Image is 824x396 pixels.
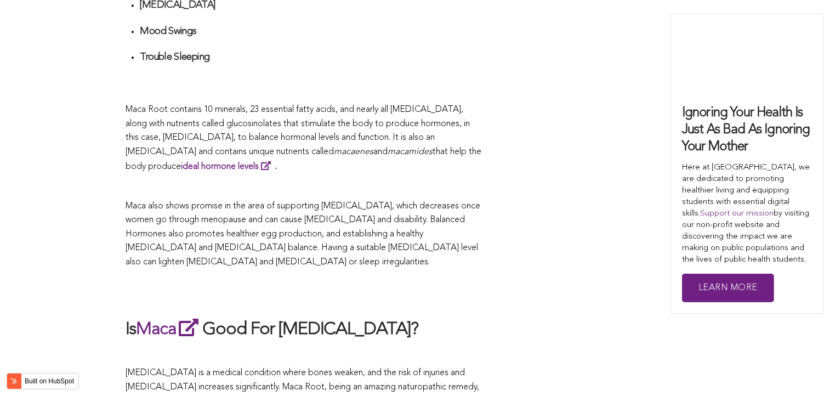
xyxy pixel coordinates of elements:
[20,374,78,388] label: Built on HubSpot
[136,321,202,338] a: Maca
[7,373,79,389] button: Built on HubSpot
[140,51,482,64] h4: Trouble Sleeping
[126,202,480,267] span: Maca also shows promise in the area of supporting [MEDICAL_DATA], which decreases once women go t...
[373,148,388,156] span: and
[334,148,373,156] span: macaenes
[126,316,482,342] h2: Is Good For [MEDICAL_DATA]?
[7,375,20,388] img: HubSpot sprocket logo
[682,274,774,303] a: Learn More
[126,105,470,156] span: Maca Root contains 10 minerals, 23 essential fatty acids, and nearly all [MEDICAL_DATA], along wi...
[181,162,275,171] a: ideal hormone levels
[388,148,433,156] span: macamides
[181,162,277,171] strong: .
[769,343,824,396] iframe: Chat Widget
[140,25,482,38] h4: Mood Swings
